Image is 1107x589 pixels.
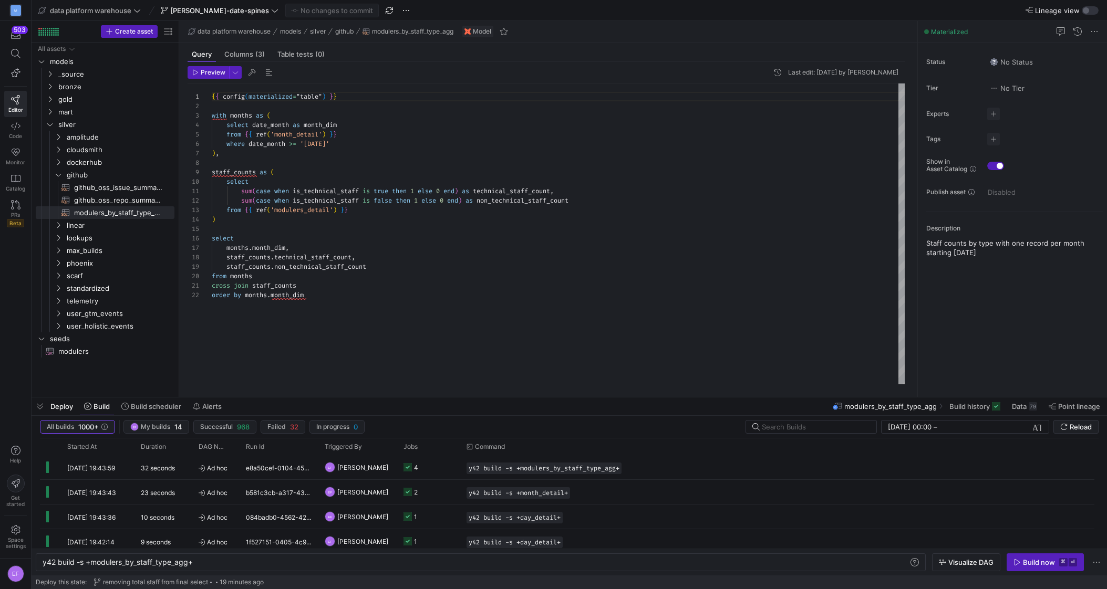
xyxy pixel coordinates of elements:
span: ref [256,206,267,214]
span: is_technical_staff [293,196,359,205]
span: Duration [141,443,166,450]
div: Press SPACE to select this row. [36,93,174,106]
button: Successful968 [193,420,256,434]
div: 6 [188,139,199,149]
span: Run Id [246,443,264,450]
span: ref [256,130,267,139]
span: Columns [224,51,265,58]
span: Show in Asset Catalog [926,158,967,173]
span: staff_counts [226,262,271,271]
span: Command [475,443,505,450]
span: Status [926,58,979,66]
span: ( [267,130,271,139]
span: >= [289,140,296,148]
div: Press SPACE to select this row. [36,131,174,143]
img: undefined [464,28,471,35]
span: [PERSON_NAME] [337,455,388,480]
span: as [256,111,263,120]
span: Deploy [50,402,73,411]
div: 7 [188,149,199,158]
span: month_dim [304,121,337,129]
a: modulers​​​​​​ [36,345,174,357]
span: ) [212,149,215,157]
span: 'month_detail' [271,130,322,139]
div: 503 [12,26,28,34]
span: Lineage view [1035,6,1080,15]
span: bronze [58,81,173,93]
span: Materialized [931,28,968,36]
span: , [215,149,219,157]
div: Press SPACE to select this row. [36,106,174,118]
span: as [465,196,473,205]
span: when [274,187,289,195]
span: month_dim [271,291,304,299]
button: Reload [1053,420,1099,434]
span: cross [212,281,230,290]
button: EFMy builds14 [123,420,189,434]
span: Help [9,457,22,464]
span: technical_staff_count [473,187,550,195]
div: 12 [188,196,199,205]
div: Press SPACE to select this row. [36,181,174,194]
p: Staff counts by type with one record per month starting [DATE] [926,238,1103,257]
span: date_month [252,121,289,129]
span: max_builds [67,245,173,257]
span: months [226,244,249,252]
div: 11 [188,186,199,196]
div: M [11,5,21,16]
span: ( [271,168,274,176]
div: b581c3cb-a317-4330-a03f-f287012a026e [240,480,318,504]
button: Build scheduler [117,397,186,415]
span: Monitor [6,159,25,165]
span: standardized [67,282,173,294]
span: case [256,187,271,195]
span: case [256,196,271,205]
span: Build scheduler [131,402,181,411]
button: No statusNo Status [987,55,1036,69]
span: , [351,253,355,261]
span: Space settings [6,537,26,549]
span: from [226,130,241,139]
span: ) [333,206,337,214]
div: 4 [188,120,199,130]
span: select [226,121,249,129]
div: 3 [188,111,199,120]
div: Press SPACE to select this row. [36,282,174,294]
span: = [293,92,296,101]
a: modulers_by_staff_type_agg​​​​​​​​​​ [36,206,174,219]
div: 14 [188,215,199,224]
button: In progress0 [309,420,365,434]
div: Press SPACE to select this row. [36,43,174,55]
div: 21 [188,281,199,290]
span: Reload [1070,423,1092,431]
span: ) [458,196,462,205]
div: 084badb0-4562-42c0-bd6f-a4cc024ad843 [240,504,318,529]
span: technical_staff_count [274,253,351,261]
span: is_technical_staff [293,187,359,195]
span: Successful [200,423,233,430]
span: lookups [67,232,173,244]
span: is [363,196,370,205]
span: months [230,272,252,280]
div: Press SPACE to select this row. [36,269,174,282]
span: amplitude [67,131,173,143]
div: 1f527151-0405-4c9d-b7cd-bd361839a879 [240,529,318,553]
button: Build now⌘⏎ [1007,553,1084,571]
span: 1 [410,187,414,195]
span: } [333,130,337,139]
div: Press SPACE to select this row. [36,257,174,269]
span: 968 [237,423,250,431]
div: Press SPACE to select this row. [36,80,174,93]
div: Press SPACE to select this row. [36,143,174,156]
span: Query [192,51,212,58]
button: Visualize DAG [932,553,1000,571]
span: _source [58,68,173,80]
span: { [212,92,215,101]
button: EF [4,563,27,585]
span: sum [241,187,252,195]
span: then [392,187,407,195]
span: All builds [47,423,74,430]
div: Press SPACE to select this row. [36,219,174,232]
span: by [234,291,241,299]
span: linear [67,219,173,232]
